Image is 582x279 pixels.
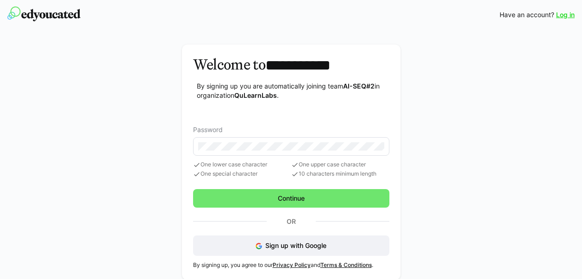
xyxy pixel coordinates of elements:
h3: Welcome to [193,56,389,74]
a: Privacy Policy [273,261,311,268]
span: Sign up with Google [265,241,326,249]
span: Have an account? [500,10,554,19]
span: Continue [276,194,306,203]
strong: AI-SEQ#2 [343,82,375,90]
p: By signing up you are automatically joining team in organization . [197,82,389,100]
button: Continue [193,189,389,208]
span: One upper case character [291,161,389,169]
img: edyoucated [7,6,81,21]
p: By signing up, you agree to our and . [193,261,389,269]
span: One lower case character [193,161,291,169]
a: Log in [556,10,575,19]
span: One special character [193,171,291,178]
p: Or [267,215,316,228]
span: 10 characters minimum length [291,171,389,178]
strong: QuLearnLabs [234,91,277,99]
a: Terms & Conditions [320,261,372,268]
button: Sign up with Google [193,235,389,256]
span: Password [193,126,223,133]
